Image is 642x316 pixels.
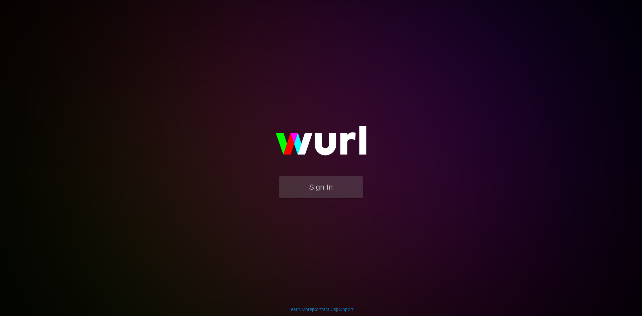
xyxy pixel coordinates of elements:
button: Sign In [279,176,363,198]
div: | | [289,306,354,313]
a: Contact Us [313,307,336,312]
img: wurl-logo-on-black-223613ac3d8ba8fe6dc639794a292ebdb59501304c7dfd60c99c58986ef67473.svg [254,111,388,176]
a: Learn More [289,307,312,312]
a: Support [337,307,354,312]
